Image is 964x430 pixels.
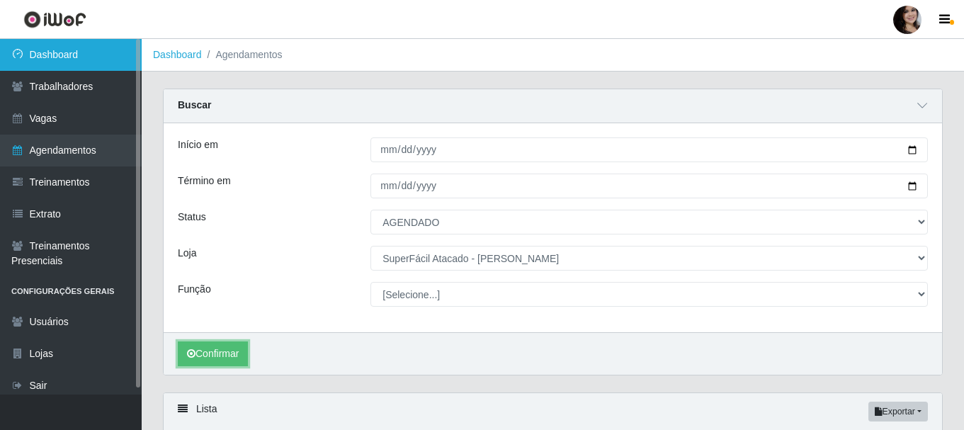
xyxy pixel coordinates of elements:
[370,174,928,198] input: 00/00/0000
[178,137,218,152] label: Início em
[178,210,206,225] label: Status
[868,402,928,421] button: Exportar
[202,47,283,62] li: Agendamentos
[178,341,248,366] button: Confirmar
[153,49,202,60] a: Dashboard
[178,282,211,297] label: Função
[142,39,964,72] nav: breadcrumb
[178,174,231,188] label: Término em
[370,137,928,162] input: 00/00/0000
[178,246,196,261] label: Loja
[23,11,86,28] img: CoreUI Logo
[178,99,211,111] strong: Buscar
